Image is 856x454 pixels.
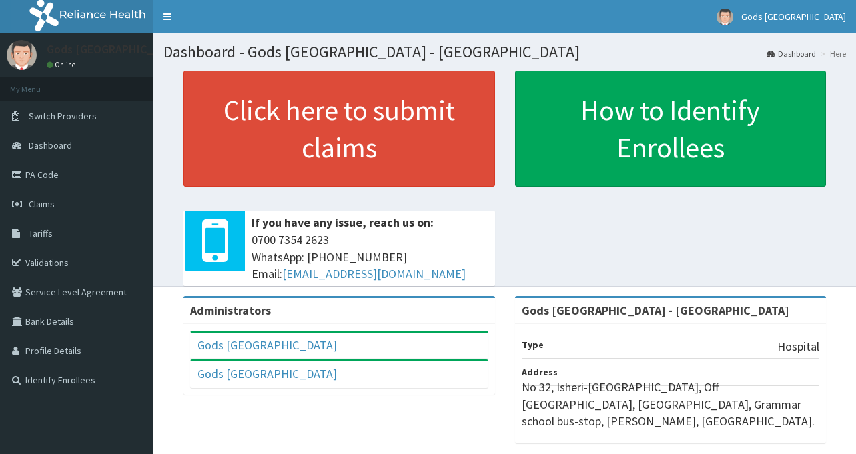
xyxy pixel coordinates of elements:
li: Here [817,48,846,59]
p: Gods [GEOGRAPHIC_DATA] [47,43,185,55]
b: Type [522,339,544,351]
img: User Image [717,9,733,25]
a: Gods [GEOGRAPHIC_DATA] [197,366,337,381]
span: Dashboard [29,139,72,151]
a: Click here to submit claims [183,71,495,187]
b: Address [522,366,558,378]
a: Online [47,60,79,69]
h1: Dashboard - Gods [GEOGRAPHIC_DATA] - [GEOGRAPHIC_DATA] [163,43,846,61]
a: Dashboard [767,48,816,59]
a: How to Identify Enrollees [515,71,827,187]
span: Tariffs [29,227,53,239]
b: If you have any issue, reach us on: [252,215,434,230]
img: User Image [7,40,37,70]
p: Hospital [777,338,819,355]
p: No 32, Isheri-[GEOGRAPHIC_DATA], Off [GEOGRAPHIC_DATA], [GEOGRAPHIC_DATA], Grammar school bus-sto... [522,379,820,430]
a: [EMAIL_ADDRESS][DOMAIN_NAME] [282,266,466,281]
a: Gods [GEOGRAPHIC_DATA] [197,337,337,353]
span: Switch Providers [29,110,97,122]
b: Administrators [190,303,271,318]
strong: Gods [GEOGRAPHIC_DATA] - [GEOGRAPHIC_DATA] [522,303,789,318]
span: Claims [29,198,55,210]
span: Gods [GEOGRAPHIC_DATA] [741,11,846,23]
span: 0700 7354 2623 WhatsApp: [PHONE_NUMBER] Email: [252,231,488,283]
